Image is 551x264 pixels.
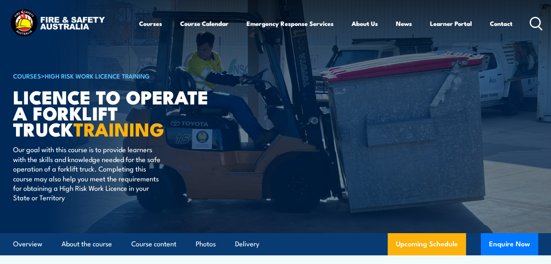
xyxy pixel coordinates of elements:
a: News [396,14,412,33]
a: Upcoming Schedule [388,233,466,255]
a: Contact [490,14,512,33]
a: Photos [196,233,216,255]
a: COURSES [13,71,41,80]
h6: > [13,71,216,81]
a: Delivery [235,233,259,255]
a: Learner Portal [430,14,472,33]
a: Course content [131,233,176,255]
a: High Risk Work Licence Training [45,71,150,80]
a: Overview [13,233,42,255]
p: Our goal with this course is to provide learners with the skills and knowledge needed for the saf... [13,144,163,202]
a: Emergency Response Services [247,14,334,33]
a: About the course [62,233,112,255]
a: About Us [352,14,378,33]
a: Courses [139,14,162,33]
button: Enquire Now [481,233,538,255]
a: Course Calendar [180,14,229,33]
h1: Licence to operate a forklift truck [13,88,216,137]
strong: TRAINING [73,114,165,143]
